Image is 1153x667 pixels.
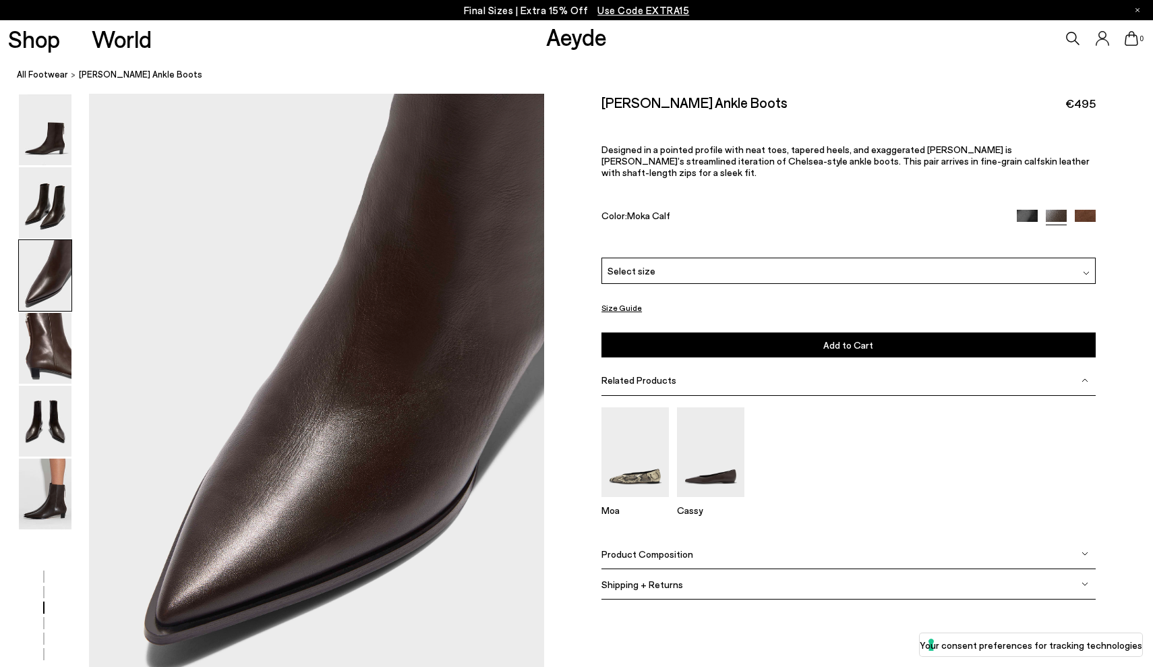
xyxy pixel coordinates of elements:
[601,548,693,560] span: Product Composition
[608,264,655,278] span: Select size
[79,67,202,82] span: [PERSON_NAME] Ankle Boots
[92,27,152,51] a: World
[601,332,1095,357] button: Add to Cart
[677,504,744,516] p: Cassy
[1082,550,1088,557] img: svg%3E
[464,2,690,19] p: Final Sizes | Extra 15% Off
[677,488,744,516] a: Cassy Pointed-Toe Flats Cassy
[19,313,71,384] img: Harriet Pointed Ankle Boots - Image 4
[601,374,676,386] span: Related Products
[601,210,1001,225] div: Color:
[601,504,669,516] p: Moa
[1082,581,1088,587] img: svg%3E
[1138,35,1145,42] span: 0
[823,339,873,351] span: Add to Cart
[601,299,642,316] button: Size Guide
[19,240,71,311] img: Harriet Pointed Ankle Boots - Image 3
[19,386,71,457] img: Harriet Pointed Ankle Boots - Image 5
[920,638,1142,652] label: Your consent preferences for tracking technologies
[601,488,669,516] a: Moa Pointed-Toe Flats Moa
[19,459,71,529] img: Harriet Pointed Ankle Boots - Image 6
[627,210,670,221] span: Moka Calf
[546,22,607,51] a: Aeyde
[8,27,60,51] a: Shop
[1125,31,1138,46] a: 0
[19,167,71,238] img: Harriet Pointed Ankle Boots - Image 2
[1083,270,1090,277] img: svg%3E
[1082,377,1088,384] img: svg%3E
[677,407,744,497] img: Cassy Pointed-Toe Flats
[17,67,68,82] a: All Footwear
[17,57,1153,94] nav: breadcrumb
[601,144,1095,178] p: Designed in a pointed profile with neat toes, tapered heels, and exaggerated [PERSON_NAME] is [PE...
[601,94,788,111] h2: [PERSON_NAME] Ankle Boots
[1065,95,1096,112] span: €495
[601,579,683,590] span: Shipping + Returns
[19,94,71,165] img: Harriet Pointed Ankle Boots - Image 1
[920,633,1142,656] button: Your consent preferences for tracking technologies
[601,407,669,497] img: Moa Pointed-Toe Flats
[597,4,689,16] span: Navigate to /collections/ss25-final-sizes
